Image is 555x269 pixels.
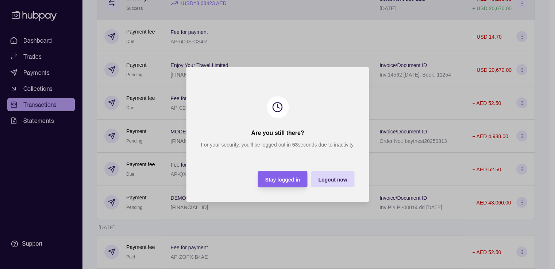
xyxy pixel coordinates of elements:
span: Logout now [318,177,347,183]
span: Stay logged in [265,177,300,183]
button: Logout now [311,171,354,187]
p: For your security, you’ll be logged out in seconds due to inactivity. [201,141,354,149]
button: Stay logged in [258,171,307,187]
h2: Are you still there? [251,129,304,137]
strong: 53 [292,142,298,148]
